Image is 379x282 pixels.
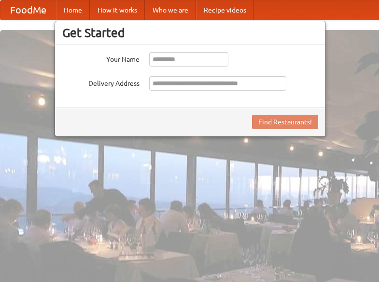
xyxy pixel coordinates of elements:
[196,0,254,20] a: Recipe videos
[252,115,318,129] button: Find Restaurants!
[90,0,145,20] a: How it works
[56,0,90,20] a: Home
[62,26,318,40] h3: Get Started
[0,0,56,20] a: FoodMe
[62,52,140,64] label: Your Name
[62,76,140,88] label: Delivery Address
[145,0,196,20] a: Who we are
